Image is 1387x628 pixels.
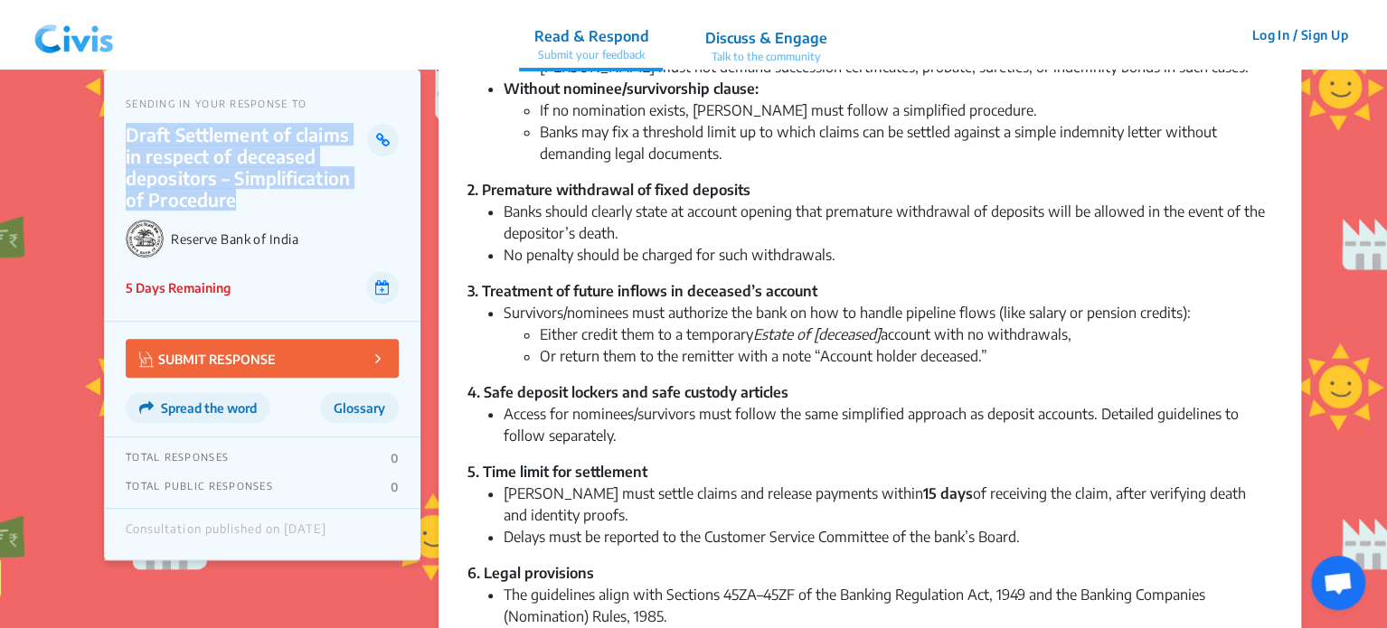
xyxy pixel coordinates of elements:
strong: 3. Treatment of future inflows in deceased’s account [467,282,817,300]
strong: Without nominee/survivorship clause: [504,80,759,98]
img: Reserve Bank of India logo [126,220,164,258]
strong: 2. Premature withdrawal of fixed deposits [467,181,750,199]
li: Survivors/nominees must authorize the bank on how to handle pipeline flows (like salary or pensio... [504,302,1272,367]
p: Reserve Bank of India [171,231,399,247]
strong: 4. Safe deposit lockers and safe custody articles [467,383,788,401]
button: Spread the word [126,392,270,423]
span: Spread the word [161,400,257,416]
li: Access for nominees/survivors must follow the same simplified approach as deposit accounts. Detai... [504,403,1272,446]
p: Discuss & Engage [704,27,826,49]
div: Consultation published on [DATE] [126,522,326,546]
li: Delays must be reported to the Customer Service Committee of the bank’s Board. [504,526,1272,548]
p: SUBMIT RESPONSE [139,348,276,369]
p: Read & Respond [533,25,648,47]
img: Vector.jpg [139,351,154,367]
li: [PERSON_NAME] must settle claims and release payments within of receiving the claim, after verify... [504,483,1272,526]
p: 0 [391,480,399,494]
li: If no nomination exists, [PERSON_NAME] must follow a simplified procedure. [540,99,1272,121]
p: 0 [391,451,399,465]
a: Open chat [1311,556,1365,610]
li: Either credit them to a temporary account with no withdrawals, [540,323,1272,345]
p: Draft Settlement of claims in respect of deceased depositors – Simplification of Procedure [126,124,367,211]
strong: 15 days [923,484,973,502]
p: 5 Days Remaining [126,278,231,297]
p: Submit your feedback [533,47,648,63]
p: Talk to the community [704,49,826,65]
em: Estate of [deceased] [753,325,881,343]
span: Glossary [334,400,385,416]
li: No penalty should be charged for such withdrawals. [504,244,1272,266]
li: The guidelines align with Sections 45ZA–45ZF of the Banking Regulation Act, 1949 and the Banking ... [504,584,1272,627]
p: TOTAL RESPONSES [126,451,229,465]
button: SUBMIT RESPONSE [126,339,399,378]
p: TOTAL PUBLIC RESPONSES [126,480,273,494]
li: Or return them to the remitter with a note “Account holder deceased.” [540,345,1272,367]
li: Banks should clearly state at account opening that premature withdrawal of deposits will be allow... [504,201,1272,244]
button: Log In / Sign Up [1240,21,1360,49]
button: Glossary [320,392,399,423]
strong: 5. Time limit for settlement [467,463,647,481]
p: SENDING IN YOUR RESPONSE TO [126,98,399,109]
li: Banks may fix a threshold limit up to which claims can be settled against a simple indemnity lett... [540,121,1272,164]
img: navlogo.png [27,8,121,62]
strong: 6. Legal provisions [467,564,594,582]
